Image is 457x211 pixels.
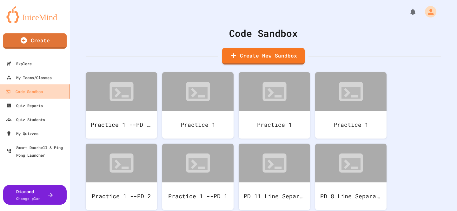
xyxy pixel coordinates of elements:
button: DiamondChange plan [3,185,67,205]
div: Practice 1 --PD 11 [86,111,157,139]
div: My Notifications [397,6,418,17]
img: logo-orange.svg [6,6,63,23]
div: Practice 1 --PD 1 [162,182,234,210]
a: Practice 1 [315,72,387,139]
div: Practice 1 [162,111,234,139]
span: Change plan [16,196,41,201]
div: Explore [6,60,32,67]
a: Practice 1 --PD 2 [86,144,157,210]
a: Practice 1 --PD 1 [162,144,234,210]
div: Practice 1 --PD 2 [86,182,157,210]
div: My Quizzes [6,130,38,137]
div: Quiz Reports [6,102,43,109]
a: PD 8 Line Separater [315,144,387,210]
div: PD 11 Line Separator [239,182,310,210]
div: Diamond [16,188,41,201]
div: Code Sandbox [5,88,43,96]
div: Smart Doorbell & Ping Pong Launcher [6,144,67,159]
div: Practice 1 [315,111,387,139]
a: PD 11 Line Separator [239,144,310,210]
div: Practice 1 [239,111,310,139]
a: Create [3,33,67,49]
div: My Account [418,4,438,19]
div: PD 8 Line Separater [315,182,387,210]
a: Practice 1 [162,72,234,139]
a: Practice 1 --PD 11 [86,72,157,139]
a: Practice 1 [239,72,310,139]
div: Quiz Students [6,116,45,123]
a: Create New Sandbox [222,48,305,65]
div: Code Sandbox [86,26,441,40]
div: My Teams/Classes [6,74,52,81]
